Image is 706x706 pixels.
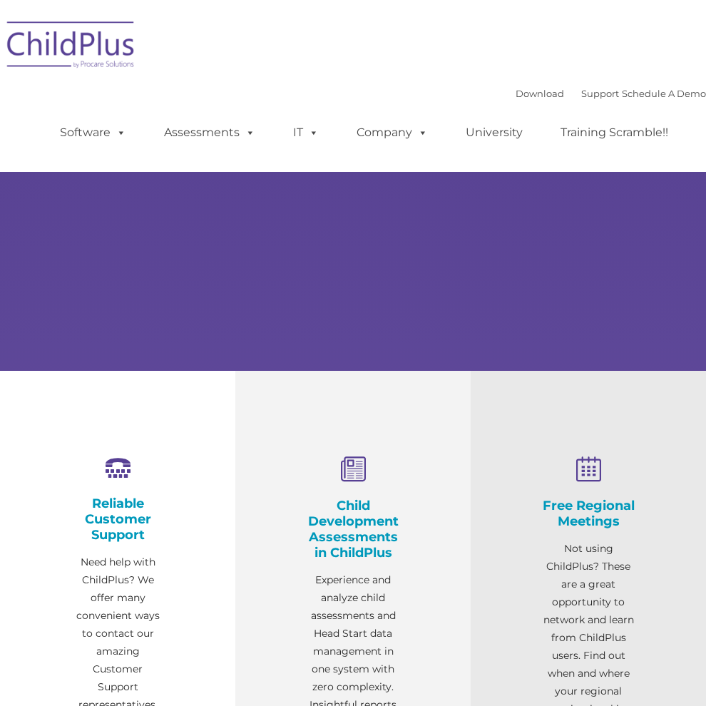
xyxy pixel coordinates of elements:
[71,496,164,543] h4: Reliable Customer Support
[516,88,706,99] font: |
[307,498,399,561] h4: Child Development Assessments in ChildPlus
[622,88,706,99] a: Schedule A Demo
[279,118,333,147] a: IT
[542,498,635,529] h4: Free Regional Meetings
[546,118,682,147] a: Training Scramble!!
[150,118,270,147] a: Assessments
[342,118,442,147] a: Company
[516,88,564,99] a: Download
[46,118,140,147] a: Software
[581,88,619,99] a: Support
[451,118,537,147] a: University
